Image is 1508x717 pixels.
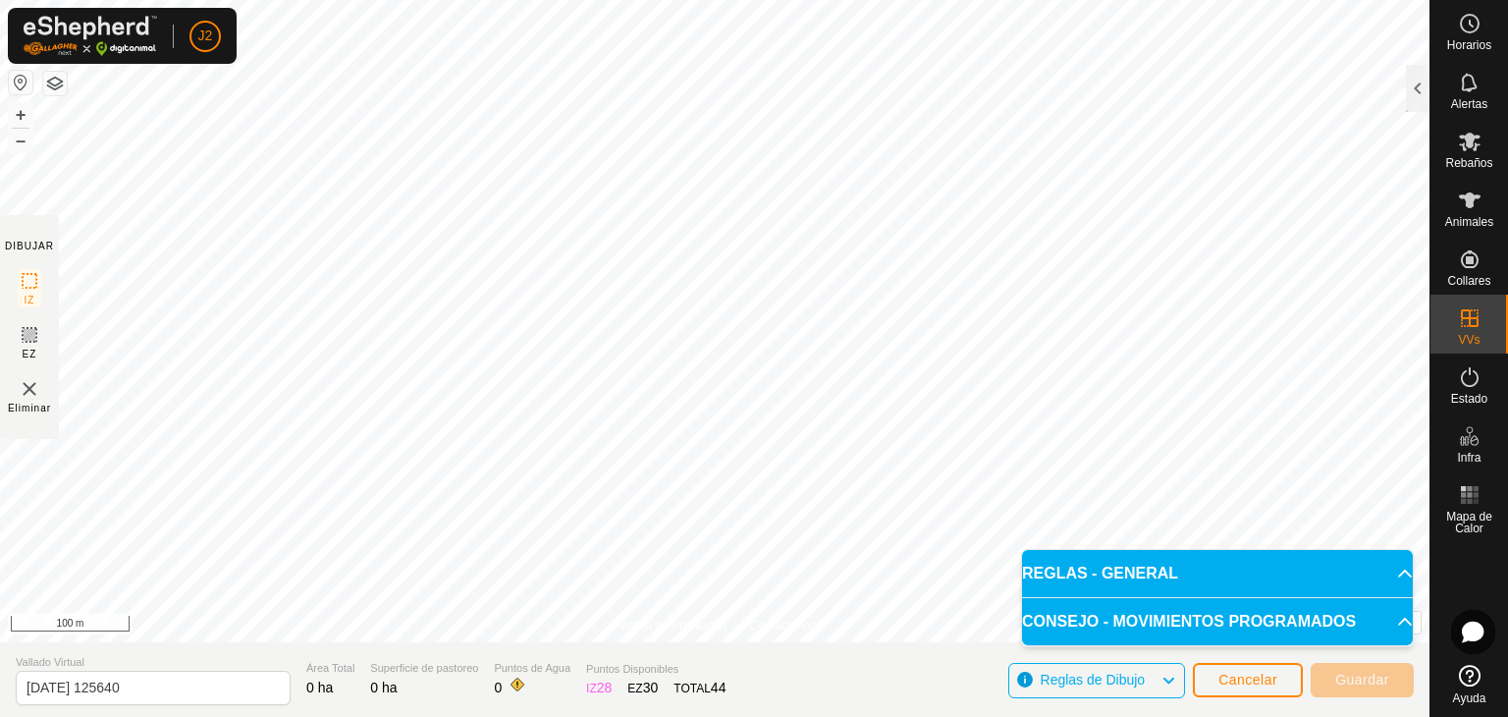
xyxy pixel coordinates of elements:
[494,660,570,677] span: Puntos de Agua
[1430,657,1508,712] a: Ayuda
[1453,692,1486,704] span: Ayuda
[1311,663,1414,697] button: Guardar
[306,680,333,695] span: 0 ha
[1041,672,1146,688] span: Reglas de Dibujo
[494,680,502,695] span: 0
[614,617,727,634] a: Política de Privacidad
[1457,452,1481,464] span: Infra
[586,678,612,698] div: IZ
[1022,610,1356,634] span: CONSEJO - MOVIMIENTOS PROGRAMADOS
[711,680,727,695] span: 44
[43,72,67,95] button: Capas del Mapa
[1445,157,1492,169] span: Rebaños
[750,617,816,634] a: Contáctenos
[18,377,41,401] img: VV
[306,660,354,677] span: Área Total
[1451,393,1487,405] span: Estado
[673,678,726,698] div: TOTAL
[370,660,478,677] span: Superficie de pastoreo
[16,654,291,671] span: Vallado Virtual
[1335,672,1389,688] span: Guardar
[198,26,213,46] span: J2
[9,129,32,152] button: –
[1022,598,1413,645] p-accordion-header: CONSEJO - MOVIMIENTOS PROGRAMADOS
[597,680,613,695] span: 28
[586,661,726,678] span: Puntos Disponibles
[627,678,658,698] div: EZ
[1218,672,1277,688] span: Cancelar
[1022,550,1413,597] p-accordion-header: REGLAS - GENERAL
[23,347,37,361] span: EZ
[1447,39,1491,51] span: Horarios
[1435,511,1503,534] span: Mapa de Calor
[8,401,51,415] span: Eliminar
[9,71,32,94] button: Restablecer Mapa
[1451,98,1487,110] span: Alertas
[370,680,397,695] span: 0 ha
[1447,275,1490,287] span: Collares
[1458,334,1480,346] span: VVs
[24,16,157,56] img: Logo Gallagher
[1445,216,1493,228] span: Animales
[25,293,35,307] span: IZ
[9,103,32,127] button: +
[1193,663,1303,697] button: Cancelar
[5,239,54,253] div: DIBUJAR
[643,680,659,695] span: 30
[1022,562,1178,585] span: REGLAS - GENERAL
